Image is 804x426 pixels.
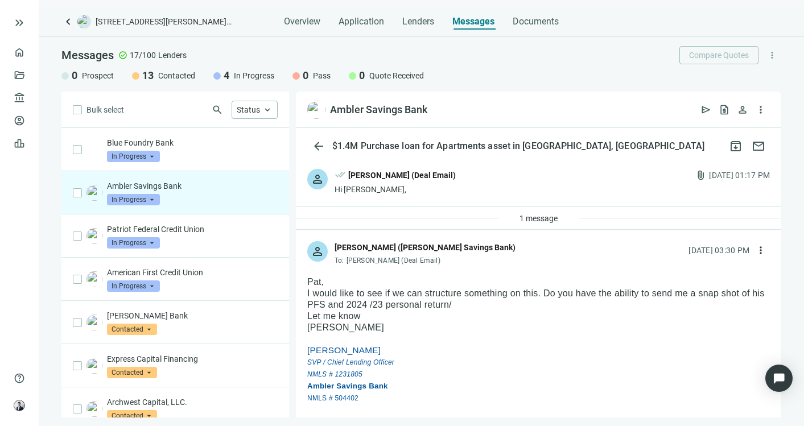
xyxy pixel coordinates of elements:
span: In Progress [234,70,274,81]
span: arrow_back [312,139,325,153]
button: Compare Quotes [679,46,758,64]
span: help [14,373,25,384]
span: Status [237,105,260,114]
button: keyboard_double_arrow_right [13,16,26,30]
span: done_all [335,169,346,184]
span: In Progress [107,280,160,292]
div: To: [335,256,516,265]
p: Patriot Federal Credit Union [107,224,278,235]
p: [PERSON_NAME] Bank [107,310,278,321]
img: 82f4a928-dcac-4ffd-ac27-1e1505a6baaf [86,271,102,287]
span: attach_file [695,169,707,181]
button: more_vert [763,46,781,64]
p: American First Credit Union [107,267,278,278]
div: Hi [PERSON_NAME], [335,184,456,195]
span: Messages [61,48,114,62]
span: In Progress [107,237,160,249]
img: 303a2f5d-ac4b-4a59-b199-460e7b39b3e4 [307,101,325,119]
button: 1 message [510,209,567,228]
span: request_quote [719,104,730,115]
button: request_quote [715,101,733,119]
span: In Progress [107,151,160,162]
span: 0 [72,69,77,82]
span: Application [339,16,384,27]
img: 22237710-b25b-450e-af49-e651eca25a82 [86,358,102,374]
div: [PERSON_NAME] (Deal Email) [348,169,456,181]
span: Lenders [158,49,187,61]
span: 1 message [519,214,558,223]
span: [PERSON_NAME] (Deal Email) [347,257,440,264]
img: 67906e68-309f-4633-ac1b-a0b4d47d2ca2 [86,228,102,244]
span: send [700,104,712,115]
span: Contacted [107,324,157,335]
span: In Progress [107,194,160,205]
img: 303a2f5d-ac4b-4a59-b199-460e7b39b3e4 [86,185,102,201]
img: deal-logo [77,15,91,28]
button: more_vert [752,101,770,119]
div: Ambler Savings Bank [330,103,427,117]
span: 0 [303,69,308,82]
span: Prospect [82,70,114,81]
span: Pass [313,70,331,81]
span: Quote Received [369,70,424,81]
span: 4 [224,69,229,82]
span: Messages [452,16,494,27]
span: person [311,245,324,258]
img: 8e56fedc-3017-4321-b36b-d2c81fde944e [86,315,102,330]
a: keyboard_arrow_left [61,15,75,28]
span: search [212,104,223,115]
p: Archwest Capital, LLC. [107,396,278,408]
p: Express Capital Financing [107,353,278,365]
div: [DATE] 01:17 PM [709,169,770,181]
span: Bulk select [86,104,124,116]
span: person [737,104,748,115]
button: more_vert [752,241,770,259]
img: avatar [14,400,24,411]
span: more_vert [767,50,777,60]
span: Lenders [402,16,434,27]
span: more_vert [755,245,766,256]
div: Open Intercom Messenger [765,365,793,392]
div: $1.4M Purchase loan for Apartments asset in [GEOGRAPHIC_DATA], [GEOGRAPHIC_DATA] [330,140,707,152]
span: keyboard_arrow_up [262,105,273,115]
button: mail [747,135,770,158]
span: Contacted [158,70,195,81]
div: [DATE] 03:30 PM [688,244,749,257]
p: Ambler Savings Bank [107,180,278,192]
span: 17/100 [130,49,156,61]
span: check_circle [118,51,127,60]
span: mail [752,139,765,153]
span: Contacted [107,410,157,421]
span: 0 [359,69,365,82]
button: archive [724,135,747,158]
button: arrow_back [307,135,330,158]
img: 7661a31f-baf9-4577-ad1b-09a9d9ab2c0b [86,401,102,417]
span: archive [729,139,743,153]
span: account_balance [14,92,22,104]
span: [STREET_ADDRESS][PERSON_NAME][PERSON_NAME] [96,16,232,27]
span: Documents [513,16,559,27]
p: Blue Foundry Bank [107,137,278,148]
span: 13 [142,69,154,82]
button: send [697,101,715,119]
span: Contacted [107,367,157,378]
span: person [311,172,324,186]
span: Overview [284,16,320,27]
button: person [733,101,752,119]
div: [PERSON_NAME] ([PERSON_NAME] Savings Bank) [335,241,516,254]
span: more_vert [755,104,766,115]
